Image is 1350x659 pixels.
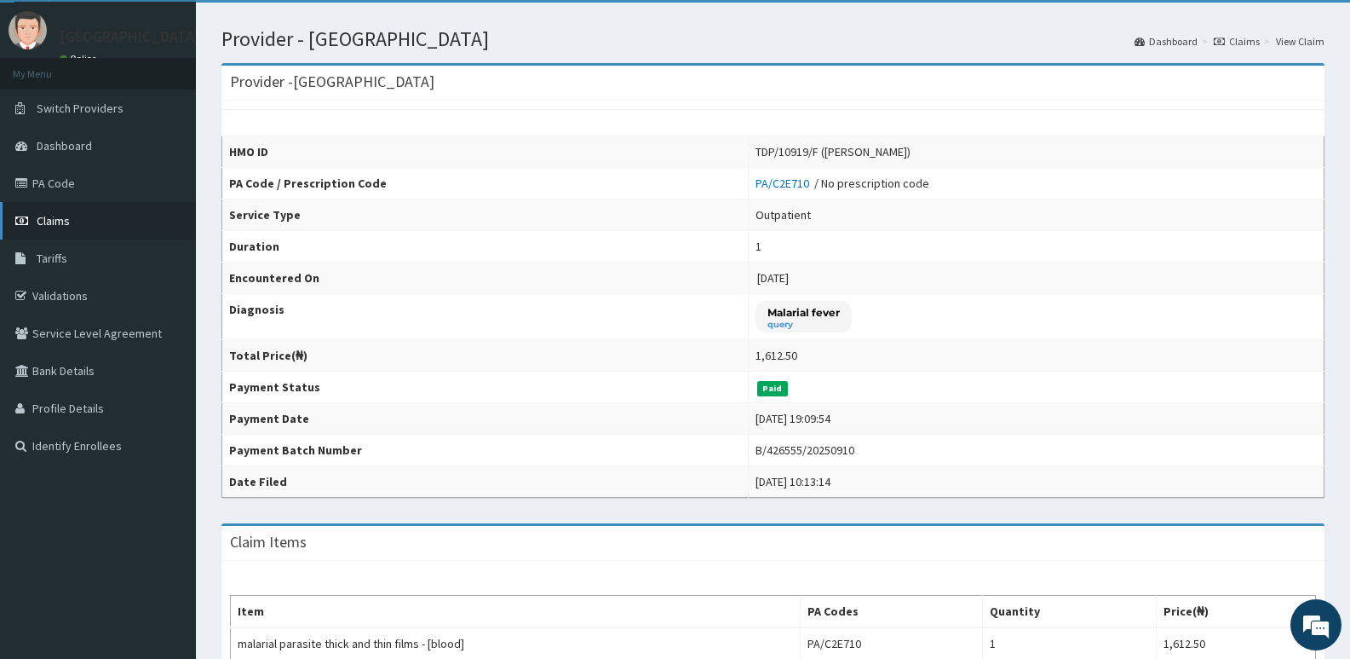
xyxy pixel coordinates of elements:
th: Date Filed [222,466,749,498]
th: Payment Date [222,403,749,435]
img: User Image [9,11,47,49]
th: Encountered On [222,263,749,294]
th: Item [231,596,801,628]
th: Duration [222,231,749,263]
th: HMO ID [222,136,749,168]
div: B/426555/20250910 [755,442,854,459]
span: Paid [757,381,788,396]
a: Online [60,53,101,65]
th: Price(₦) [1156,596,1315,628]
a: PA/C2E710 [755,176,814,191]
span: Claims [37,213,70,228]
a: Claims [1214,34,1260,49]
span: [DATE] [757,270,789,286]
h1: Provider - [GEOGRAPHIC_DATA] [221,28,1324,50]
small: query [767,321,840,329]
th: Diagnosis [222,294,749,340]
div: [DATE] 19:09:54 [755,410,830,427]
span: We're online! [99,215,235,387]
div: / No prescription code [755,175,929,192]
div: Minimize live chat window [279,9,320,49]
a: Dashboard [1135,34,1198,49]
th: Quantity [983,596,1156,628]
div: TDP/10919/F ([PERSON_NAME]) [755,143,911,160]
th: Payment Status [222,372,749,403]
span: Dashboard [37,138,92,153]
th: Total Price(₦) [222,340,749,372]
h3: Provider - [GEOGRAPHIC_DATA] [230,74,434,90]
p: [GEOGRAPHIC_DATA] [60,29,200,44]
th: Payment Batch Number [222,435,749,466]
a: View Claim [1276,34,1324,49]
h3: Claim Items [230,535,307,550]
div: [DATE] 10:13:14 [755,473,830,490]
img: d_794563401_company_1708531726252_794563401 [32,85,69,128]
th: PA Codes [801,596,983,628]
span: Switch Providers [37,101,124,116]
div: 1 [755,238,761,255]
div: Outpatient [755,206,811,223]
p: Malarial fever [767,305,840,320]
th: Service Type [222,199,749,231]
div: 1,612.50 [755,347,797,364]
span: Tariffs [37,251,67,266]
th: PA Code / Prescription Code [222,168,749,199]
div: Chat with us now [89,95,286,118]
textarea: Type your message and hit 'Enter' [9,465,325,525]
